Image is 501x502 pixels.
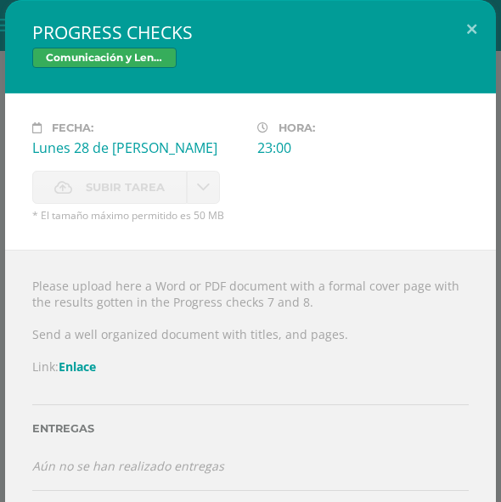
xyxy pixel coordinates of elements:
i: Aún no se han realizado entregas [32,458,224,474]
span: Fecha: [52,121,93,134]
span: * El tamaño máximo permitido es 50 MB [32,208,469,223]
div: Lunes 28 de [PERSON_NAME] [32,138,244,157]
a: Enlace [59,358,96,375]
a: La fecha de entrega ha expirado [187,171,220,204]
div: 23:00 [257,138,318,157]
label: La fecha de entrega ha expirado [32,171,187,204]
span: Subir tarea [86,172,165,203]
span: Hora: [279,121,315,134]
span: Comunicación y Lenguaje L3 (Inglés) 5 [32,48,177,68]
h2: PROGRESS CHECKS [32,20,469,44]
label: Entregas [32,422,469,435]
